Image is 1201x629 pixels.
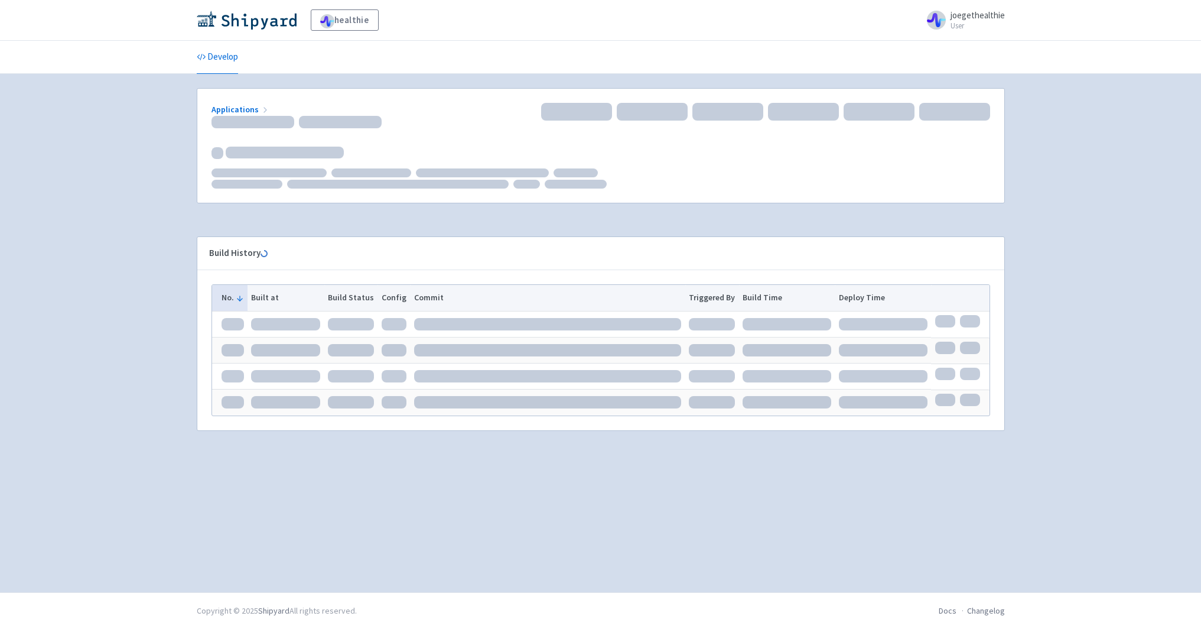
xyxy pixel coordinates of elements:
[311,9,379,31] a: healthie
[209,247,974,260] div: Build History
[324,285,378,311] th: Build Status
[835,285,931,311] th: Deploy Time
[248,285,324,311] th: Built at
[951,22,1005,30] small: User
[951,9,1005,21] span: joegethealthie
[197,605,357,617] div: Copyright © 2025 All rights reserved.
[939,605,956,616] a: Docs
[197,11,297,30] img: Shipyard logo
[967,605,1005,616] a: Changelog
[685,285,739,311] th: Triggered By
[377,285,410,311] th: Config
[920,11,1005,30] a: joegethealthie User
[739,285,835,311] th: Build Time
[197,41,238,74] a: Develop
[211,104,270,115] a: Applications
[222,291,244,304] button: No.
[258,605,289,616] a: Shipyard
[410,285,685,311] th: Commit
